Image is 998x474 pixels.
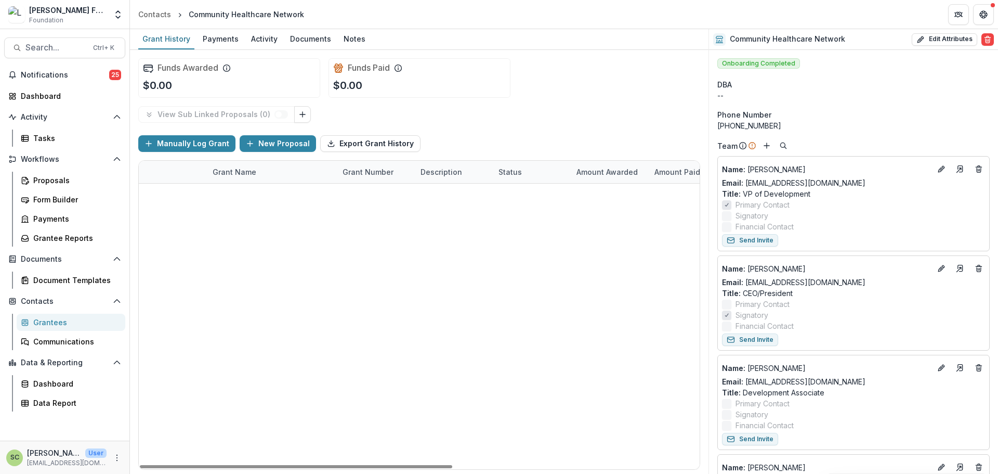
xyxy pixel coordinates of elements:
[935,163,948,175] button: Edit
[414,161,492,183] div: Description
[722,377,743,386] span: Email:
[33,233,117,244] div: Grantee Reports
[722,164,931,175] p: [PERSON_NAME]
[143,78,172,93] p: $0.00
[206,166,262,177] div: Grant Name
[760,139,773,152] button: Add
[4,37,125,58] button: Search...
[33,317,117,328] div: Grantees
[17,210,125,227] a: Payments
[138,9,171,20] div: Contacts
[717,58,800,69] span: Onboarding Completed
[17,394,125,412] a: Data Report
[17,229,125,247] a: Grantee Reports
[722,278,743,287] span: Email:
[91,42,116,54] div: Ctrl + K
[717,79,732,90] span: DBA
[736,299,790,310] span: Primary Contact
[722,462,931,473] p: [PERSON_NAME]
[247,31,282,46] div: Activity
[294,106,311,123] button: Link Grants
[722,376,865,387] a: Email: [EMAIL_ADDRESS][DOMAIN_NAME]
[570,166,644,177] div: Amount Awarded
[736,221,794,232] span: Financial Contact
[722,263,931,274] a: Name: [PERSON_NAME]
[21,91,117,101] div: Dashboard
[111,4,125,25] button: Open entity switcher
[952,260,968,277] a: Go to contact
[777,139,790,152] button: Search
[736,210,768,221] span: Signatory
[973,163,985,175] button: Deletes
[717,109,771,120] span: Phone Number
[981,33,994,46] button: Delete
[21,155,109,164] span: Workflows
[648,161,726,183] div: Amount Paid
[912,33,977,46] button: Edit Attributes
[948,4,969,25] button: Partners
[27,447,81,458] p: [PERSON_NAME]
[17,314,125,331] a: Grantees
[722,164,931,175] a: Name: [PERSON_NAME]
[348,63,390,73] h2: Funds Paid
[654,166,700,177] p: Amount Paid
[33,275,117,286] div: Document Templates
[717,90,990,101] div: --
[189,9,304,20] div: Community Healthcare Network
[722,188,985,199] p: VP of Development
[199,31,243,46] div: Payments
[33,213,117,224] div: Payments
[736,321,794,331] span: Financial Contact
[722,234,778,247] button: Send Invite
[722,178,743,187] span: Email:
[286,29,335,49] a: Documents
[138,135,235,152] button: Manually Log Grant
[973,461,985,473] button: Deletes
[320,135,421,152] button: Export Grant History
[138,29,194,49] a: Grant History
[4,151,125,168] button: Open Workflows
[722,363,931,374] a: Name: [PERSON_NAME]
[730,35,845,44] h2: Community Healthcare Network
[722,334,778,346] button: Send Invite
[722,264,745,273] span: Name :
[570,161,648,183] div: Amount Awarded
[206,161,336,183] div: Grant Name
[25,43,87,53] span: Search...
[17,172,125,189] a: Proposals
[736,310,768,321] span: Signatory
[722,165,745,174] span: Name :
[21,297,109,306] span: Contacts
[33,194,117,205] div: Form Builder
[21,358,109,367] span: Data & Reporting
[722,189,741,198] span: Title :
[109,70,121,80] span: 25
[17,191,125,208] a: Form Builder
[134,7,175,22] a: Contacts
[199,29,243,49] a: Payments
[336,161,414,183] div: Grant Number
[935,362,948,374] button: Edit
[4,87,125,105] a: Dashboard
[722,363,931,374] p: [PERSON_NAME]
[722,263,931,274] p: [PERSON_NAME]
[4,67,125,83] button: Notifications25
[4,109,125,125] button: Open Activity
[492,166,528,177] div: Status
[722,433,778,445] button: Send Invite
[952,161,968,177] a: Go to contact
[17,130,125,147] a: Tasks
[736,420,794,431] span: Financial Contact
[8,6,25,23] img: Lavelle Fund for the Blind
[339,31,370,46] div: Notes
[21,255,109,264] span: Documents
[722,288,985,299] p: CEO/President
[717,140,738,151] p: Team
[722,364,745,373] span: Name :
[33,175,117,186] div: Proposals
[10,454,19,461] div: Sandra Ching
[85,449,107,458] p: User
[722,462,931,473] a: Name: [PERSON_NAME]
